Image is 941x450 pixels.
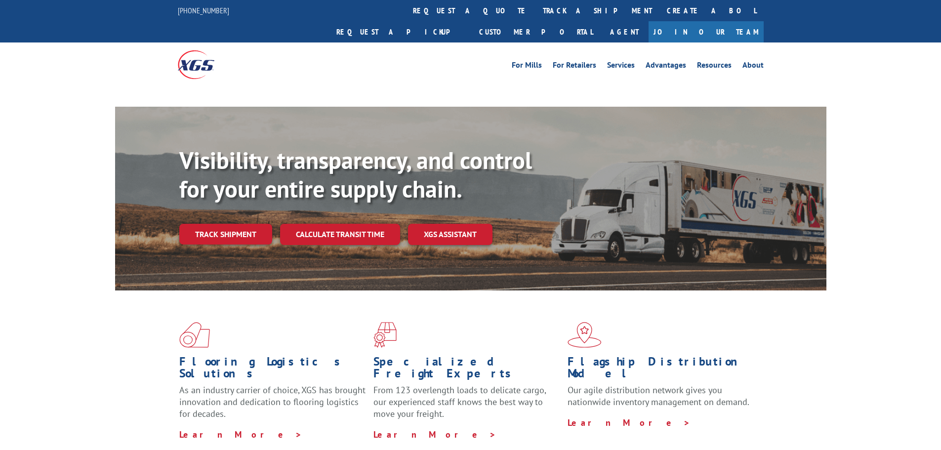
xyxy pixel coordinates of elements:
[568,417,691,428] a: Learn More >
[607,61,635,72] a: Services
[408,224,492,245] a: XGS ASSISTANT
[179,224,272,245] a: Track shipment
[553,61,596,72] a: For Retailers
[600,21,649,42] a: Agent
[280,224,400,245] a: Calculate transit time
[742,61,764,72] a: About
[568,322,602,348] img: xgs-icon-flagship-distribution-model-red
[179,356,366,384] h1: Flooring Logistics Solutions
[179,322,210,348] img: xgs-icon-total-supply-chain-intelligence-red
[329,21,472,42] a: Request a pickup
[179,384,366,419] span: As an industry carrier of choice, XGS has brought innovation and dedication to flooring logistics...
[178,5,229,15] a: [PHONE_NUMBER]
[649,21,764,42] a: Join Our Team
[373,356,560,384] h1: Specialized Freight Experts
[373,429,496,440] a: Learn More >
[512,61,542,72] a: For Mills
[373,322,397,348] img: xgs-icon-focused-on-flooring-red
[472,21,600,42] a: Customer Portal
[179,429,302,440] a: Learn More >
[568,356,754,384] h1: Flagship Distribution Model
[568,384,749,408] span: Our agile distribution network gives you nationwide inventory management on demand.
[179,145,532,204] b: Visibility, transparency, and control for your entire supply chain.
[697,61,732,72] a: Resources
[373,384,560,428] p: From 123 overlength loads to delicate cargo, our experienced staff knows the best way to move you...
[646,61,686,72] a: Advantages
